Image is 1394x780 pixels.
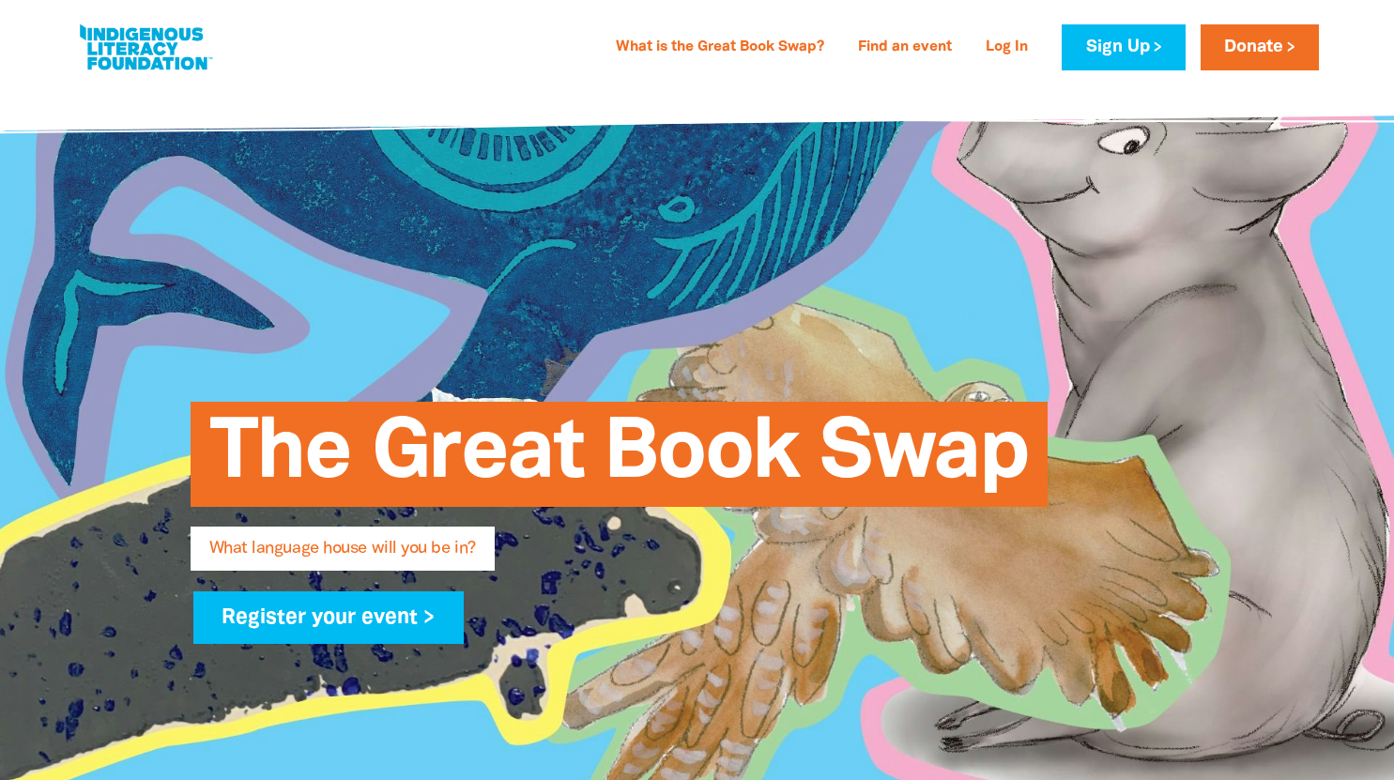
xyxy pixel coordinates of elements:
a: Register your event > [193,591,465,644]
a: Log In [974,33,1039,63]
a: Sign Up [1062,24,1185,70]
span: What language house will you be in? [209,541,476,571]
a: Donate [1201,24,1319,70]
span: The Great Book Swap [209,416,1029,507]
a: Find an event [847,33,963,63]
a: What is the Great Book Swap? [605,33,835,63]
